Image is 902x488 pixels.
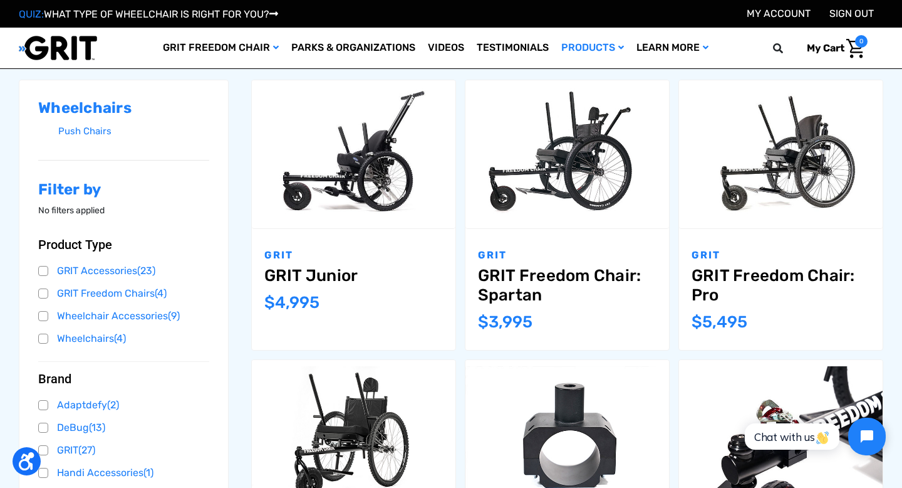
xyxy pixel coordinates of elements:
[157,28,285,68] a: GRIT Freedom Chair
[692,312,747,332] span: $5,495
[855,35,868,48] span: 0
[38,307,209,326] a: Wheelchair Accessories(9)
[19,35,97,61] img: GRIT All-Terrain Wheelchair and Mobility Equipment
[107,399,119,411] span: (2)
[38,262,209,280] a: GRIT Accessories(23)
[679,80,883,228] a: GRIT Freedom Chair: Pro,$5,495.00
[797,35,868,61] a: Cart with 0 items
[630,28,715,68] a: Learn More
[155,287,167,299] span: (4)
[747,8,811,19] a: Account
[38,99,209,117] h2: Wheelchairs
[465,86,669,222] img: GRIT Freedom Chair: Spartan
[264,293,319,312] span: $4,995
[38,284,209,303] a: GRIT Freedom Chairs(4)
[252,86,455,222] img: GRIT Junior: GRIT Freedom Chair all terrain wheelchair engineered specifically for kids
[285,28,422,68] a: Parks & Organizations
[252,80,455,228] a: GRIT Junior,$4,995.00
[264,266,443,285] a: GRIT Junior,$4,995.00
[38,441,209,460] a: GRIT(27)
[38,396,209,415] a: Adaptdefy(2)
[38,237,112,252] span: Product Type
[731,407,896,466] iframe: Tidio Chat
[779,35,797,61] input: Search
[38,418,209,437] a: DeBug(13)
[38,181,209,199] h2: Filter by
[38,371,209,386] button: Brand
[692,248,870,263] p: GRIT
[829,8,874,19] a: Sign out
[679,86,883,222] img: GRIT Freedom Chair Pro: the Pro model shown including contoured Invacare Matrx seatback, Spinergy...
[470,28,555,68] a: Testimonials
[38,464,209,482] a: Handi Accessories(1)
[465,80,669,228] a: GRIT Freedom Chair: Spartan,$3,995.00
[114,332,126,344] span: (4)
[19,8,44,20] span: QUIZ:
[78,444,95,456] span: (27)
[478,312,532,332] span: $3,995
[478,266,656,305] a: GRIT Freedom Chair: Spartan,$3,995.00
[264,248,443,263] p: GRIT
[555,28,630,68] a: Products
[38,237,209,252] button: Product Type
[137,265,155,277] span: (23)
[58,122,209,141] a: Push Chairs
[89,422,105,433] span: (13)
[478,248,656,263] p: GRIT
[38,329,209,348] a: Wheelchairs(4)
[846,39,864,58] img: Cart
[807,42,844,54] span: My Cart
[19,8,278,20] a: QUIZ:WHAT TYPE OF WHEELCHAIR IS RIGHT FOR YOU?
[692,266,870,305] a: GRIT Freedom Chair: Pro,$5,495.00
[168,310,180,322] span: (9)
[38,371,71,386] span: Brand
[38,204,209,217] p: No filters applied
[422,28,470,68] a: Videos
[143,467,153,479] span: (1)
